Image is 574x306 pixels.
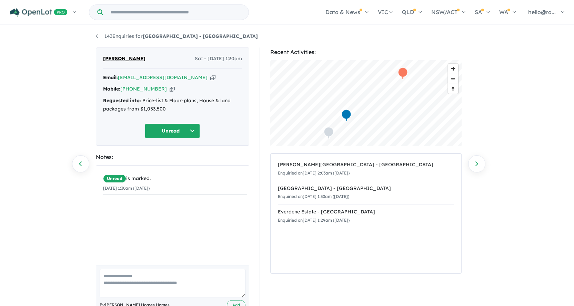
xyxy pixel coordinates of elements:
small: [DATE] 1:30am ([DATE]) [103,186,150,191]
button: Zoom in [448,64,458,74]
button: Copy [170,85,175,93]
a: [PERSON_NAME][GEOGRAPHIC_DATA] - [GEOGRAPHIC_DATA]Enquiried on[DATE] 2:03am ([DATE]) [278,157,454,181]
input: Try estate name, suburb, builder or developer [104,5,247,20]
img: Openlot PRO Logo White [10,8,68,17]
span: Unread [103,175,126,183]
strong: Requested info: [103,97,141,104]
a: [PHONE_NUMBER] [120,86,167,92]
canvas: Map [270,60,462,146]
div: Notes: [96,152,249,162]
div: Map marker [323,127,334,139]
a: [EMAIL_ADDRESS][DOMAIN_NAME] [118,74,208,81]
a: [GEOGRAPHIC_DATA] - [GEOGRAPHIC_DATA]Enquiried on[DATE] 1:30am ([DATE]) [278,181,454,205]
div: Price-list & Floor-plans, House & land packages from $1,053,500 [103,97,242,113]
strong: [GEOGRAPHIC_DATA] - [GEOGRAPHIC_DATA] [143,33,258,39]
nav: breadcrumb [96,32,479,41]
div: Map marker [341,109,351,122]
div: is marked. [103,175,247,183]
a: Everdene Estate - [GEOGRAPHIC_DATA]Enquiried on[DATE] 1:29am ([DATE]) [278,204,454,228]
div: Recent Activities: [270,48,462,57]
div: [PERSON_NAME][GEOGRAPHIC_DATA] - [GEOGRAPHIC_DATA] [278,161,454,169]
small: Enquiried on [DATE] 2:03am ([DATE]) [278,170,350,176]
span: Sat - [DATE] 1:30am [195,55,242,63]
strong: Email: [103,74,118,81]
button: Unread [145,124,200,138]
small: Enquiried on [DATE] 1:29am ([DATE]) [278,218,350,223]
strong: Mobile: [103,86,120,92]
div: Map marker [397,67,408,80]
a: 143Enquiries for[GEOGRAPHIC_DATA] - [GEOGRAPHIC_DATA] [96,33,258,39]
button: Reset bearing to north [448,84,458,94]
button: Copy [210,74,215,81]
div: [GEOGRAPHIC_DATA] - [GEOGRAPHIC_DATA] [278,184,454,193]
span: [PERSON_NAME] [103,55,145,63]
span: hello@ra... [528,9,556,15]
button: Zoom out [448,74,458,84]
small: Enquiried on [DATE] 1:30am ([DATE]) [278,194,349,199]
div: Everdene Estate - [GEOGRAPHIC_DATA] [278,208,454,216]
